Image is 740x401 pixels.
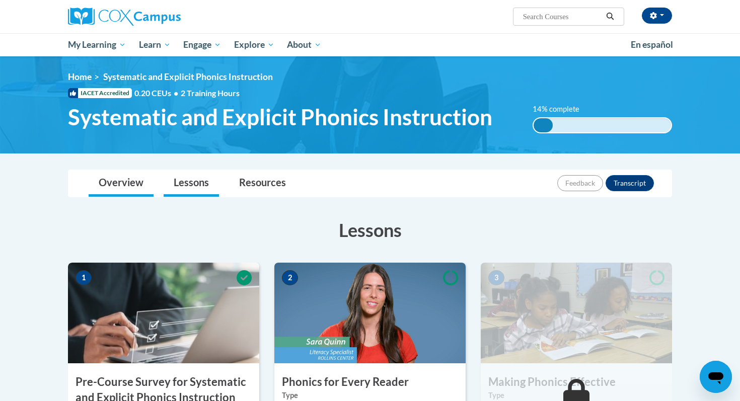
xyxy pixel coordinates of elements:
[282,270,298,285] span: 2
[606,175,654,191] button: Transcript
[132,33,177,56] a: Learn
[287,39,321,51] span: About
[61,33,132,56] a: My Learning
[134,88,181,99] span: 0.20 CEUs
[181,88,240,98] span: 2 Training Hours
[68,88,132,98] span: IACET Accredited
[53,33,687,56] div: Main menu
[631,39,673,50] span: En español
[234,39,274,51] span: Explore
[534,118,553,132] div: 14% complete
[89,170,154,197] a: Overview
[183,39,221,51] span: Engage
[68,71,92,82] a: Home
[603,11,618,23] button: Search
[177,33,228,56] a: Engage
[642,8,672,24] button: Account Settings
[68,8,181,26] img: Cox Campus
[228,33,281,56] a: Explore
[103,71,273,82] span: Systematic and Explicit Phonics Instruction
[68,263,259,363] img: Course Image
[700,361,732,393] iframe: Button to launch messaging window
[533,104,590,115] label: 14% complete
[274,374,466,390] h3: Phonics for Every Reader
[282,390,458,401] label: Type
[174,88,178,98] span: •
[488,390,664,401] label: Type
[68,217,672,243] h3: Lessons
[481,374,672,390] h3: Making Phonics Effective
[164,170,219,197] a: Lessons
[68,8,259,26] a: Cox Campus
[229,170,296,197] a: Resources
[522,11,603,23] input: Search Courses
[481,263,672,363] img: Course Image
[139,39,171,51] span: Learn
[281,33,328,56] a: About
[274,263,466,363] img: Course Image
[488,270,504,285] span: 3
[68,104,492,130] span: Systematic and Explicit Phonics Instruction
[624,34,680,55] a: En español
[557,175,603,191] button: Feedback
[68,39,126,51] span: My Learning
[76,270,92,285] span: 1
